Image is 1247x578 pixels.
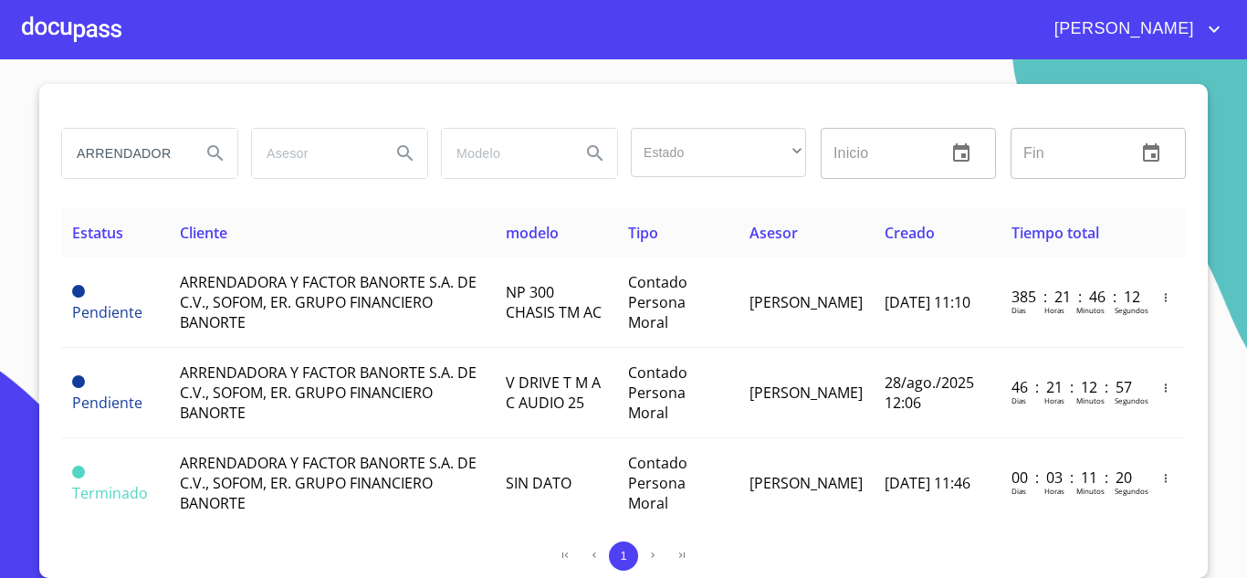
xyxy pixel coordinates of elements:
span: [PERSON_NAME] [1041,15,1203,44]
p: Dias [1011,395,1026,405]
span: Tiempo total [1011,223,1099,243]
span: Pendiente [72,302,142,322]
span: Creado [885,223,935,243]
p: 385 : 21 : 46 : 12 [1011,287,1135,307]
button: account of current user [1041,15,1225,44]
p: Minutos [1076,486,1105,496]
button: Search [383,131,427,175]
span: Contado Persona Moral [628,272,687,332]
input: search [442,129,566,178]
span: Contado Persona Moral [628,453,687,513]
p: 46 : 21 : 12 : 57 [1011,377,1135,397]
input: search [62,129,186,178]
button: Search [194,131,237,175]
p: Horas [1044,486,1064,496]
span: ARRENDADORA Y FACTOR BANORTE S.A. DE C.V., SOFOM, ER. GRUPO FINANCIERO BANORTE [180,453,477,513]
span: V DRIVE T M A C AUDIO 25 [506,373,601,413]
span: Terminado [72,466,85,478]
button: Search [573,131,617,175]
span: Contado Persona Moral [628,363,687,423]
span: modelo [506,223,559,243]
p: Horas [1044,305,1064,315]
span: Estatus [72,223,123,243]
span: [DATE] 11:46 [885,473,970,493]
span: Cliente [180,223,227,243]
span: 28/ago./2025 12:06 [885,373,974,413]
span: Tipo [628,223,658,243]
span: Terminado [72,483,148,503]
span: ARRENDADORA Y FACTOR BANORTE S.A. DE C.V., SOFOM, ER. GRUPO FINANCIERO BANORTE [180,363,477,423]
span: Asesor [749,223,798,243]
span: [DATE] 11:10 [885,292,970,312]
span: Pendiente [72,393,142,413]
p: Segundos [1115,486,1148,496]
p: Dias [1011,305,1026,315]
span: [PERSON_NAME] [749,383,863,403]
span: 1 [620,549,626,562]
div: ​ [631,128,806,177]
span: ARRENDADORA Y FACTOR BANORTE S.A. DE C.V., SOFOM, ER. GRUPO FINANCIERO BANORTE [180,272,477,332]
p: Segundos [1115,305,1148,315]
p: Minutos [1076,305,1105,315]
p: Minutos [1076,395,1105,405]
p: 00 : 03 : 11 : 20 [1011,468,1135,488]
span: Pendiente [72,375,85,388]
span: [PERSON_NAME] [749,292,863,312]
input: search [252,129,376,178]
p: Dias [1011,486,1026,496]
span: [PERSON_NAME] [749,473,863,493]
span: SIN DATO [506,473,571,493]
button: 1 [609,541,638,571]
p: Segundos [1115,395,1148,405]
span: NP 300 CHASIS TM AC [506,282,602,322]
p: Horas [1044,395,1064,405]
span: Pendiente [72,285,85,298]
